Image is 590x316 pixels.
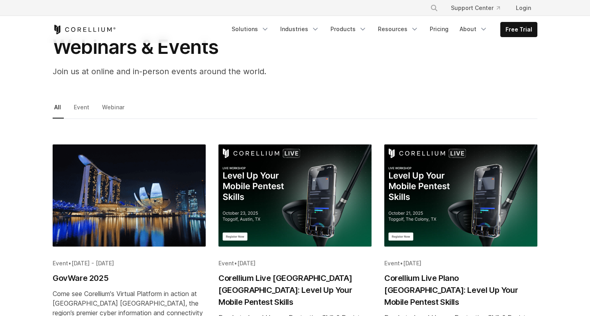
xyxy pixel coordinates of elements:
img: Corellium Live Plano TX: Level Up Your Mobile Pentest Skills [384,144,537,247]
a: Corellium Home [53,25,116,34]
a: Pricing [425,22,453,36]
a: Webinar [100,102,127,118]
a: All [53,102,64,118]
img: GovWare 2025 [53,144,206,247]
div: Navigation Menu [227,22,537,37]
a: Products [326,22,372,36]
div: • [218,259,372,267]
h2: Corellium Live [GEOGRAPHIC_DATA] [GEOGRAPHIC_DATA]: Level Up Your Mobile Pentest Skills [218,272,372,308]
div: • [53,259,206,267]
div: Navigation Menu [421,1,537,15]
h2: Corellium Live Plano [GEOGRAPHIC_DATA]: Level Up Your Mobile Pentest Skills [384,272,537,308]
button: Search [427,1,441,15]
span: Event [384,260,400,267]
a: About [455,22,492,36]
p: Join us at online and in-person events around the world. [53,65,372,77]
a: Event [72,102,92,118]
span: [DATE] [403,260,421,267]
h2: GovWare 2025 [53,272,206,284]
h1: Webinars & Events [53,35,372,59]
span: [DATE] [237,260,256,267]
a: Industries [275,22,324,36]
a: Free Trial [501,22,537,37]
span: [DATE] - [DATE] [71,260,114,267]
img: Corellium Live Austin TX: Level Up Your Mobile Pentest Skills [218,144,372,247]
a: Support Center [444,1,506,15]
span: Event [53,260,68,267]
span: Event [218,260,234,267]
a: Solutions [227,22,274,36]
a: Resources [373,22,423,36]
a: Login [509,1,537,15]
div: • [384,259,537,267]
